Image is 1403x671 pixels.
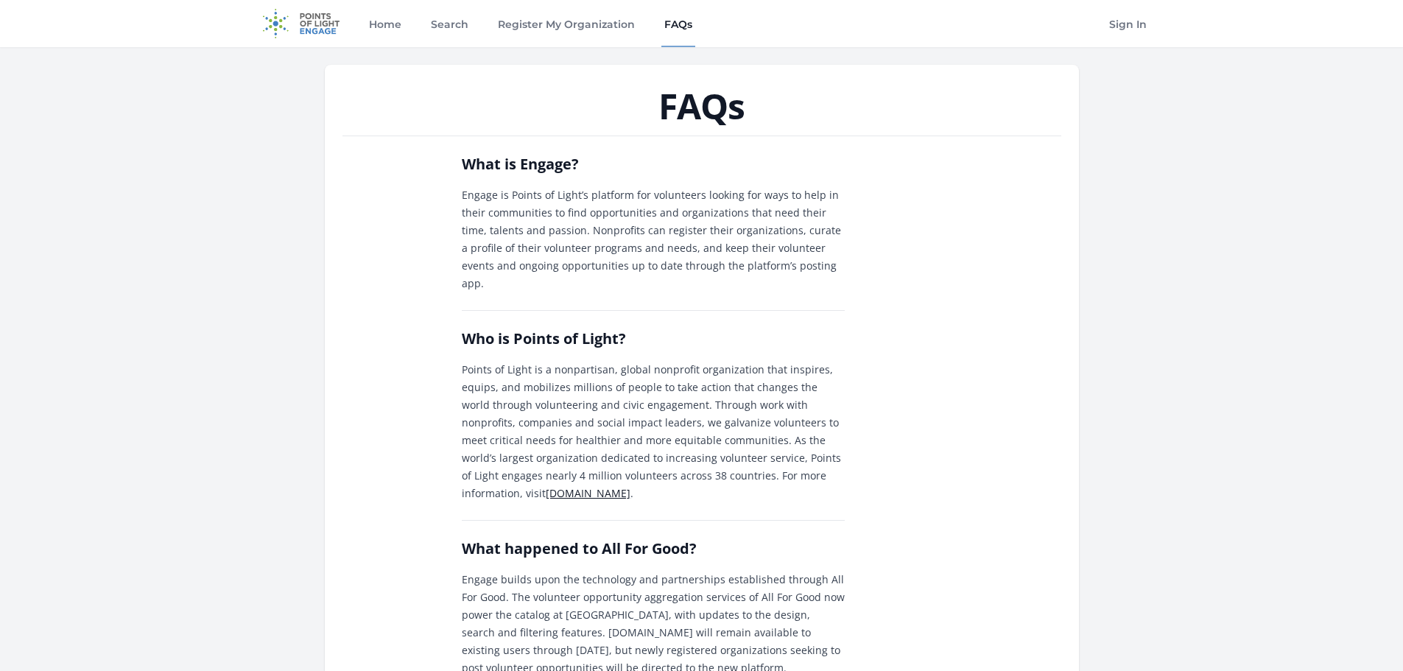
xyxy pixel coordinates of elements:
[546,486,630,500] a: [DOMAIN_NAME]
[462,154,845,175] h2: What is Engage?
[462,361,845,502] p: Points of Light is a nonpartisan, global nonprofit organization that inspires, equips, and mobili...
[342,88,1061,124] h1: FAQs
[462,186,845,292] p: Engage is Points of Light’s platform for volunteers looking for ways to help in their communities...
[462,538,845,559] h2: What happened to All For Good?
[462,329,845,349] h2: Who is Points of Light?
